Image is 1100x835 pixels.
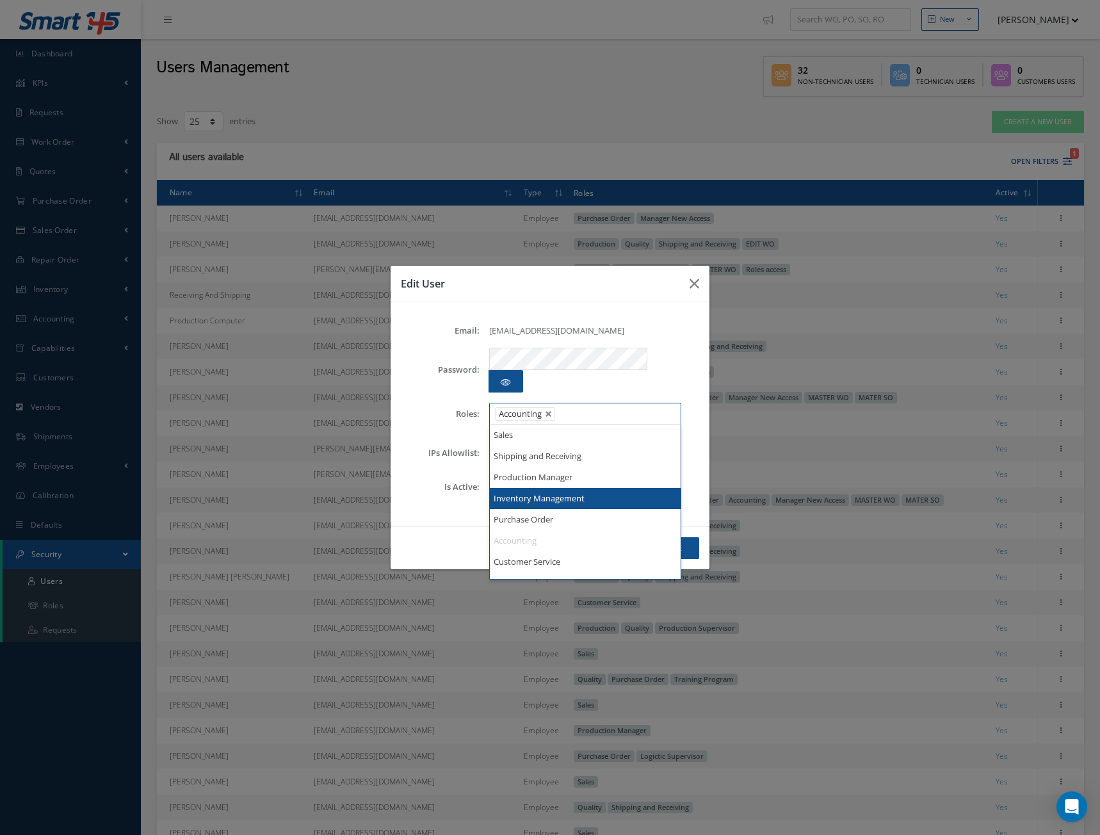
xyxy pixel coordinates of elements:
li: Shipping and Receiving [490,446,681,467]
label: Roles: [409,409,480,419]
h3: Edit User [401,276,679,291]
li: Purchase Order [490,509,681,530]
li: Inventory Management [490,488,681,509]
li: Accounting [490,530,681,551]
span: [EMAIL_ADDRESS][DOMAIN_NAME] [489,325,624,336]
li: Production Manager [490,467,681,488]
li: Manager New Access [490,572,681,594]
label: IPs Allowlist: [409,448,480,458]
span: Accounting [499,408,542,419]
li: Customer Service [490,551,681,572]
li: Sales [490,425,681,446]
label: Email: [409,326,480,336]
label: Password: [409,365,480,375]
div: Open Intercom Messenger [1056,791,1087,822]
label: Is Active: [409,482,480,492]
